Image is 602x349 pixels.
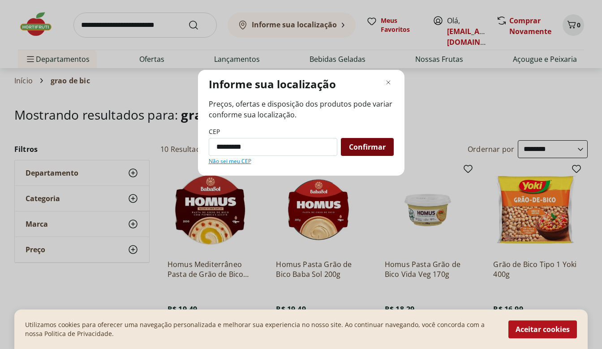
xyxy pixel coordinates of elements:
[383,77,394,88] button: Fechar modal de regionalização
[209,99,394,120] span: Preços, ofertas e disposição dos produtos pode variar conforme sua localização.
[349,143,386,151] span: Confirmar
[508,320,577,338] button: Aceitar cookies
[209,127,220,136] label: CEP
[209,158,251,165] a: Não sei meu CEP
[341,138,394,156] button: Confirmar
[25,320,498,338] p: Utilizamos cookies para oferecer uma navegação personalizada e melhorar sua experiencia no nosso ...
[209,77,336,91] p: Informe sua localização
[198,70,404,176] div: Modal de regionalização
